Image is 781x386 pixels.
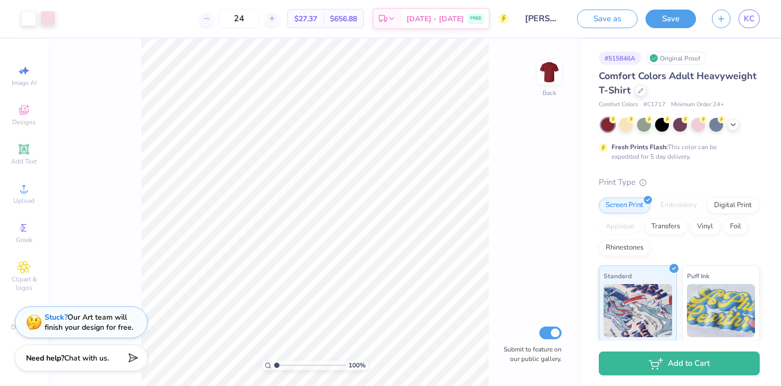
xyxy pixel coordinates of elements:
span: FREE [470,15,481,22]
span: Decorate [11,323,37,331]
div: Screen Print [599,198,650,213]
div: Embroidery [653,198,704,213]
span: Minimum Order: 24 + [671,100,724,109]
span: Puff Ink [687,270,709,281]
div: Foil [723,219,748,235]
span: Clipart & logos [5,275,43,292]
span: Chat with us. [64,353,109,363]
span: Add Text [11,157,37,166]
span: $656.88 [330,13,357,24]
label: Submit to feature on our public gallery. [498,345,562,364]
input: Untitled Design [517,8,569,29]
strong: Stuck? [45,312,67,322]
span: [DATE] - [DATE] [406,13,464,24]
button: Save [646,10,696,28]
img: Standard [604,284,672,337]
div: Rhinestones [599,240,650,256]
span: Designs [12,118,36,126]
div: # 515846A [599,52,641,65]
button: Add to Cart [599,351,760,375]
a: KC [738,10,760,28]
div: Transfers [644,219,687,235]
div: Applique [599,219,641,235]
input: – – [218,9,260,28]
span: Greek [16,236,32,244]
div: Digital Print [707,198,759,213]
span: KC [744,13,754,25]
div: Print Type [599,176,760,188]
img: Back [539,62,560,83]
span: Comfort Colors Adult Heavyweight T-Shirt [599,70,757,97]
img: Puff Ink [687,284,755,337]
span: Standard [604,270,632,281]
span: Upload [13,196,35,205]
div: Back [542,88,556,98]
div: Original Proof [647,52,706,65]
span: 100 % [349,361,366,370]
span: Comfort Colors [599,100,638,109]
div: Vinyl [690,219,720,235]
span: Image AI [12,79,37,87]
strong: Need help? [26,353,64,363]
strong: Fresh Prints Flash: [612,143,668,151]
span: $27.37 [294,13,317,24]
div: Our Art team will finish your design for free. [45,312,133,332]
span: # C1717 [643,100,666,109]
button: Save as [577,10,638,28]
div: This color can be expedited for 5 day delivery. [612,142,742,161]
